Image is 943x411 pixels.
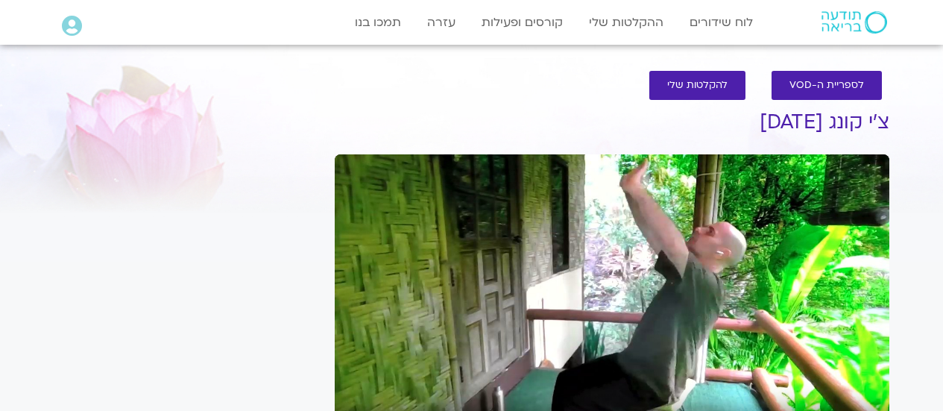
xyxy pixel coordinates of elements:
[789,80,864,91] span: לספריית ה-VOD
[772,71,882,100] a: לספריית ה-VOD
[335,111,889,134] h1: צ’י קונג [DATE]
[649,71,745,100] a: להקלטות שלי
[420,8,463,37] a: עזרה
[667,80,728,91] span: להקלטות שלי
[682,8,760,37] a: לוח שידורים
[474,8,570,37] a: קורסים ופעילות
[581,8,671,37] a: ההקלטות שלי
[347,8,409,37] a: תמכו בנו
[821,11,887,34] img: תודעה בריאה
